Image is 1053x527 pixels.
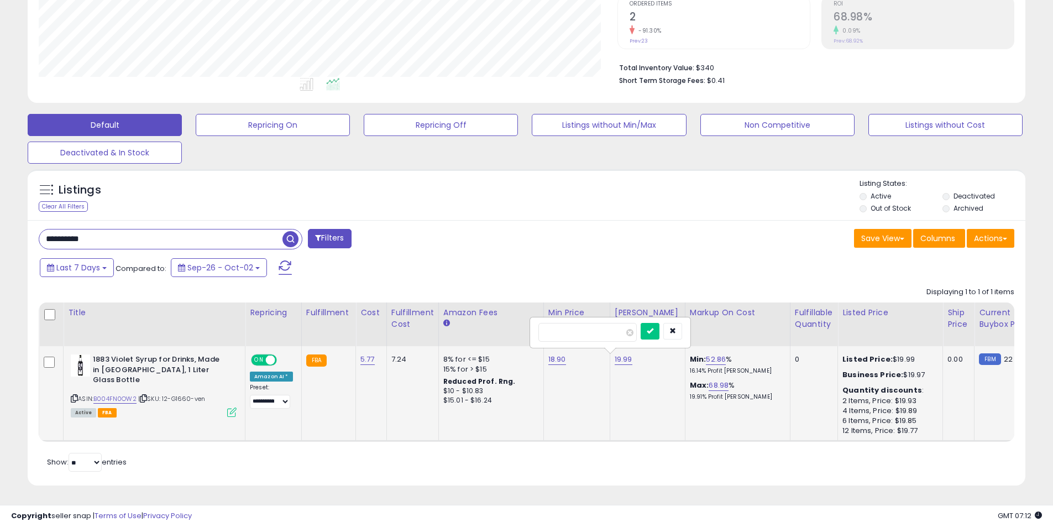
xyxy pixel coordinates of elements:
div: $10 - $10.83 [443,387,535,396]
p: 16.14% Profit [PERSON_NAME] [690,367,782,375]
div: % [690,380,782,401]
span: ON [252,356,266,365]
div: 4 Items, Price: $19.89 [842,406,934,416]
li: $340 [619,60,1006,74]
p: 19.91% Profit [PERSON_NAME] [690,393,782,401]
h2: 2 [630,11,810,25]
th: The percentage added to the cost of goods (COGS) that forms the calculator for Min & Max prices. [685,302,790,346]
h5: Listings [59,182,101,198]
span: FBA [98,408,117,418]
small: 0.09% [839,27,861,35]
button: Listings without Min/Max [532,114,686,136]
a: 52.86 [706,354,726,365]
b: Total Inventory Value: [619,63,694,72]
b: Min: [690,354,706,364]
button: Deactivated & In Stock [28,142,182,164]
label: Active [871,191,891,201]
a: 19.99 [615,354,632,365]
b: Listed Price: [842,354,893,364]
span: 2025-10-11 07:12 GMT [998,510,1042,521]
img: 31Syoeq5HkL._SL40_.jpg [71,354,90,377]
div: 2 Items, Price: $19.93 [842,396,934,406]
div: [PERSON_NAME] [615,307,680,319]
div: Clear All Filters [39,201,88,212]
strong: Copyright [11,510,51,521]
span: | SKU: 12-G1660-ven [138,394,205,403]
b: Business Price: [842,369,903,380]
button: Columns [913,229,965,248]
div: $15.01 - $16.24 [443,396,535,405]
div: 7.24 [391,354,430,364]
button: Listings without Cost [868,114,1023,136]
span: Show: entries [47,457,127,467]
div: Amazon AI * [250,372,293,382]
b: Quantity discounts [842,385,922,395]
small: Amazon Fees. [443,319,450,328]
small: -91.30% [635,27,662,35]
span: Ordered Items [630,1,810,7]
div: ASIN: [71,354,237,416]
a: 5.77 [360,354,375,365]
div: $19.97 [842,370,934,380]
button: Non Competitive [700,114,855,136]
div: 0.00 [947,354,966,364]
div: Markup on Cost [690,307,785,319]
div: Amazon Fees [443,307,539,319]
div: Preset: [250,384,293,409]
div: $19.99 [842,354,934,364]
a: B004FN0OW2 [93,394,137,404]
button: Actions [967,229,1014,248]
div: Fulfillment Cost [391,307,434,330]
button: Default [28,114,182,136]
div: Cost [360,307,382,319]
div: Current Buybox Price [979,307,1036,330]
div: Min Price [548,307,605,319]
b: 1883 Violet Syrup for Drinks, Made in [GEOGRAPHIC_DATA], 1 Liter Glass Bottle [93,354,227,388]
span: All listings currently available for purchase on Amazon [71,408,96,418]
small: FBA [306,354,327,367]
span: $0.41 [707,75,725,86]
span: ROI [834,1,1014,7]
button: Last 7 Days [40,258,114,277]
label: Deactivated [954,191,995,201]
span: Sep-26 - Oct-02 [187,262,253,273]
button: Repricing Off [364,114,518,136]
div: Title [68,307,240,319]
button: Repricing On [196,114,350,136]
div: Listed Price [842,307,938,319]
a: Terms of Use [95,510,142,521]
span: 22 [1004,354,1013,364]
span: Compared to: [116,263,166,274]
a: Privacy Policy [143,510,192,521]
div: Displaying 1 to 1 of 1 items [926,287,1014,298]
b: Max: [690,380,709,390]
div: % [690,354,782,375]
button: Filters [308,229,351,248]
button: Save View [854,229,911,248]
b: Short Term Storage Fees: [619,76,705,85]
span: Last 7 Days [56,262,100,273]
div: 15% for > $15 [443,364,535,374]
p: Listing States: [860,179,1025,189]
div: 8% for <= $15 [443,354,535,364]
label: Archived [954,204,983,213]
a: 68.98 [709,380,729,391]
span: Columns [920,233,955,244]
small: Prev: 23 [630,38,648,44]
div: 6 Items, Price: $19.85 [842,416,934,426]
a: 18.90 [548,354,566,365]
div: Ship Price [947,307,970,330]
small: FBM [979,353,1000,365]
span: OFF [275,356,293,365]
button: Sep-26 - Oct-02 [171,258,267,277]
small: Prev: 68.92% [834,38,863,44]
label: Out of Stock [871,204,911,213]
div: Repricing [250,307,297,319]
h2: 68.98% [834,11,1014,25]
div: Fulfillment [306,307,351,319]
div: seller snap | | [11,511,192,521]
div: 12 Items, Price: $19.77 [842,426,934,436]
div: 0 [795,354,829,364]
div: Fulfillable Quantity [795,307,833,330]
b: Reduced Prof. Rng. [443,377,516,386]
